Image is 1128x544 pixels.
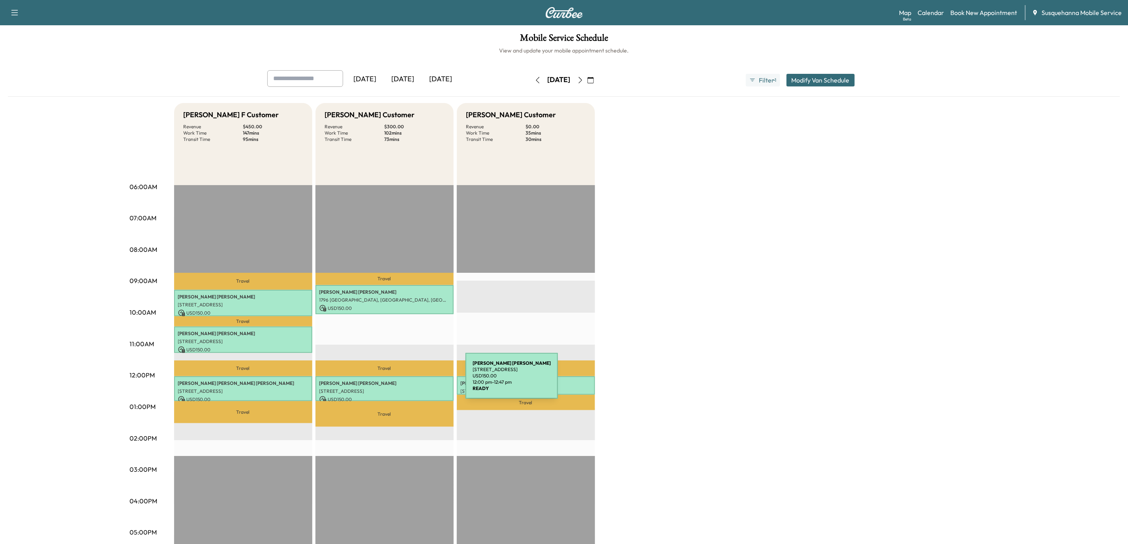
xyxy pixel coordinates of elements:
[174,401,312,423] p: Travel
[526,136,586,143] p: 30 mins
[178,330,308,337] p: [PERSON_NAME] [PERSON_NAME]
[178,346,308,353] p: USD 150.00
[184,109,279,120] h5: [PERSON_NAME] F Customer
[184,130,243,136] p: Work Time
[130,465,157,474] p: 03:00PM
[759,75,773,85] span: Filter
[545,7,583,18] img: Curbee Logo
[174,273,312,290] p: Travel
[325,109,415,120] h5: [PERSON_NAME] Customer
[773,78,775,82] span: ●
[950,8,1017,17] a: Book New Appointment
[174,360,312,376] p: Travel
[243,130,303,136] p: 147 mins
[8,33,1120,47] h1: Mobile Service Schedule
[466,109,556,120] h5: [PERSON_NAME] Customer
[325,130,385,136] p: Work Time
[548,75,571,85] div: [DATE]
[8,47,1120,54] h6: View and update your mobile appointment schedule.
[384,70,422,88] div: [DATE]
[184,124,243,130] p: Revenue
[178,310,308,317] p: USD 150.00
[130,182,158,191] p: 06:00AM
[325,136,385,143] p: Transit Time
[130,308,156,317] p: 10:00AM
[174,316,312,326] p: Travel
[385,130,444,136] p: 102 mins
[466,130,526,136] p: Work Time
[178,380,308,386] p: [PERSON_NAME] [PERSON_NAME] [PERSON_NAME]
[130,402,156,411] p: 01:00PM
[130,527,157,537] p: 05:00PM
[422,70,460,88] div: [DATE]
[466,124,526,130] p: Revenue
[315,273,454,285] p: Travel
[319,297,450,303] p: 1796 [GEOGRAPHIC_DATA], [GEOGRAPHIC_DATA], [GEOGRAPHIC_DATA], [GEOGRAPHIC_DATA]
[130,433,157,443] p: 02:00PM
[319,380,450,386] p: [PERSON_NAME] [PERSON_NAME]
[775,77,777,83] span: 1
[130,245,158,254] p: 08:00AM
[243,124,303,130] p: $ 450.00
[130,370,155,380] p: 12:00PM
[184,136,243,143] p: Transit Time
[130,496,158,506] p: 04:00PM
[457,395,595,410] p: Travel
[786,74,855,86] button: Modify Van Schedule
[130,213,157,223] p: 07:00AM
[178,294,308,300] p: [PERSON_NAME] [PERSON_NAME]
[1042,8,1122,17] span: Susquehanna Mobile Service
[315,401,454,427] p: Travel
[319,388,450,394] p: [STREET_ADDRESS]
[178,388,308,394] p: [STREET_ADDRESS]
[346,70,384,88] div: [DATE]
[130,276,158,285] p: 09:00AM
[457,360,595,376] p: Travel
[385,124,444,130] p: $ 300.00
[746,74,780,86] button: Filter●1
[243,136,303,143] p: 95 mins
[319,289,450,295] p: [PERSON_NAME] [PERSON_NAME]
[178,302,308,308] p: [STREET_ADDRESS]
[903,16,911,22] div: Beta
[526,130,586,136] p: 35 mins
[461,388,591,394] p: [STREET_ADDRESS][PERSON_NAME]
[315,360,454,376] p: Travel
[319,305,450,312] p: USD 150.00
[178,396,308,403] p: USD 150.00
[466,136,526,143] p: Transit Time
[178,338,308,345] p: [STREET_ADDRESS]
[325,124,385,130] p: Revenue
[918,8,944,17] a: Calendar
[461,380,591,386] p: [PERSON_NAME] Zipp
[319,313,450,320] p: 9:08 am - 10:03 am
[385,136,444,143] p: 73 mins
[899,8,911,17] a: MapBeta
[319,396,450,403] p: USD 150.00
[526,124,586,130] p: $ 0.00
[130,339,154,349] p: 11:00AM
